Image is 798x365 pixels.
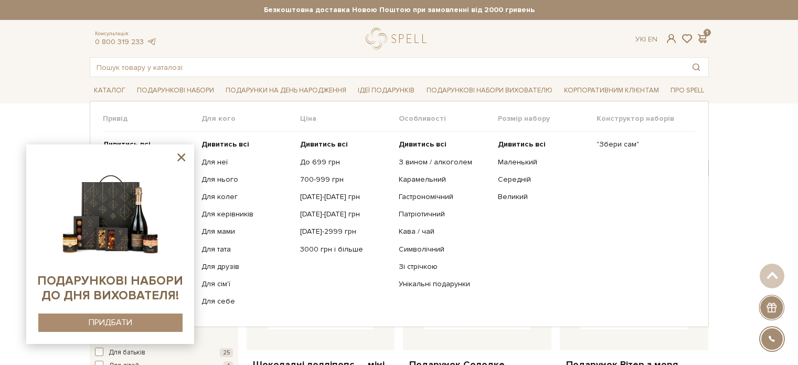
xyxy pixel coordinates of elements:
[103,114,201,123] span: Привід
[300,175,391,184] a: 700-999 грн
[220,348,233,357] span: 25
[146,37,157,46] a: telegram
[498,175,589,184] a: Середній
[201,279,292,289] a: Для сім'ї
[201,262,292,272] a: Для друзів
[498,140,546,149] b: Дивитись всі
[103,140,194,149] a: Дивитись всі
[90,82,130,99] a: Каталог
[109,348,145,358] span: Для батьків
[201,140,292,149] a: Дивитись всі
[644,35,646,44] span: |
[300,158,391,167] a: До 699 грн
[300,114,399,123] span: Ціна
[635,35,657,44] div: Ук
[498,158,589,167] a: Маленький
[648,35,657,44] a: En
[90,101,709,327] div: Каталог
[399,192,490,202] a: Гастрономічний
[354,82,419,99] a: Ідеї подарунків
[597,114,695,123] span: Конструктор наборів
[399,210,490,219] a: Патріотичний
[221,82,350,99] a: Подарунки на День народження
[201,175,292,184] a: Для нього
[399,114,497,123] span: Особливості
[95,37,144,46] a: 0 800 319 233
[399,140,446,149] b: Дивитись всі
[399,279,490,289] a: Унікальні подарунки
[103,140,151,149] b: Дивитись всі
[201,210,292,219] a: Для керівників
[684,58,708,77] button: Пошук товару у каталозі
[399,262,490,272] a: Зі стрічкою
[399,227,490,236] a: Кава / чай
[560,81,663,99] a: Корпоративним клієнтам
[201,245,292,254] a: Для тата
[300,140,348,149] b: Дивитись всі
[300,192,391,202] a: [DATE]-[DATE] грн
[201,297,292,306] a: Для себе
[95,30,157,37] span: Консультація:
[597,140,687,149] a: "Збери сам"
[498,192,589,202] a: Великий
[201,158,292,167] a: Для неї
[201,114,300,123] span: Для кого
[90,5,709,15] strong: Безкоштовна доставка Новою Поштою при замовленні від 2000 гривень
[666,82,708,99] a: Про Spell
[300,245,391,254] a: 3000 грн і більше
[95,348,233,358] button: Для батьків 25
[90,58,684,77] input: Пошук товару у каталозі
[498,140,589,149] a: Дивитись всі
[399,158,490,167] a: З вином / алкоголем
[201,192,292,202] a: Для колег
[201,227,292,236] a: Для мами
[498,114,597,123] span: Розмір набору
[399,245,490,254] a: Символічний
[399,140,490,149] a: Дивитись всі
[399,175,490,184] a: Карамельний
[300,227,391,236] a: [DATE]-2999 грн
[133,82,218,99] a: Подарункові набори
[300,140,391,149] a: Дивитись всі
[366,28,431,49] a: logo
[300,210,391,219] a: [DATE]-[DATE] грн
[422,81,557,99] a: Подарункові набори вихователю
[201,140,249,149] b: Дивитись всі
